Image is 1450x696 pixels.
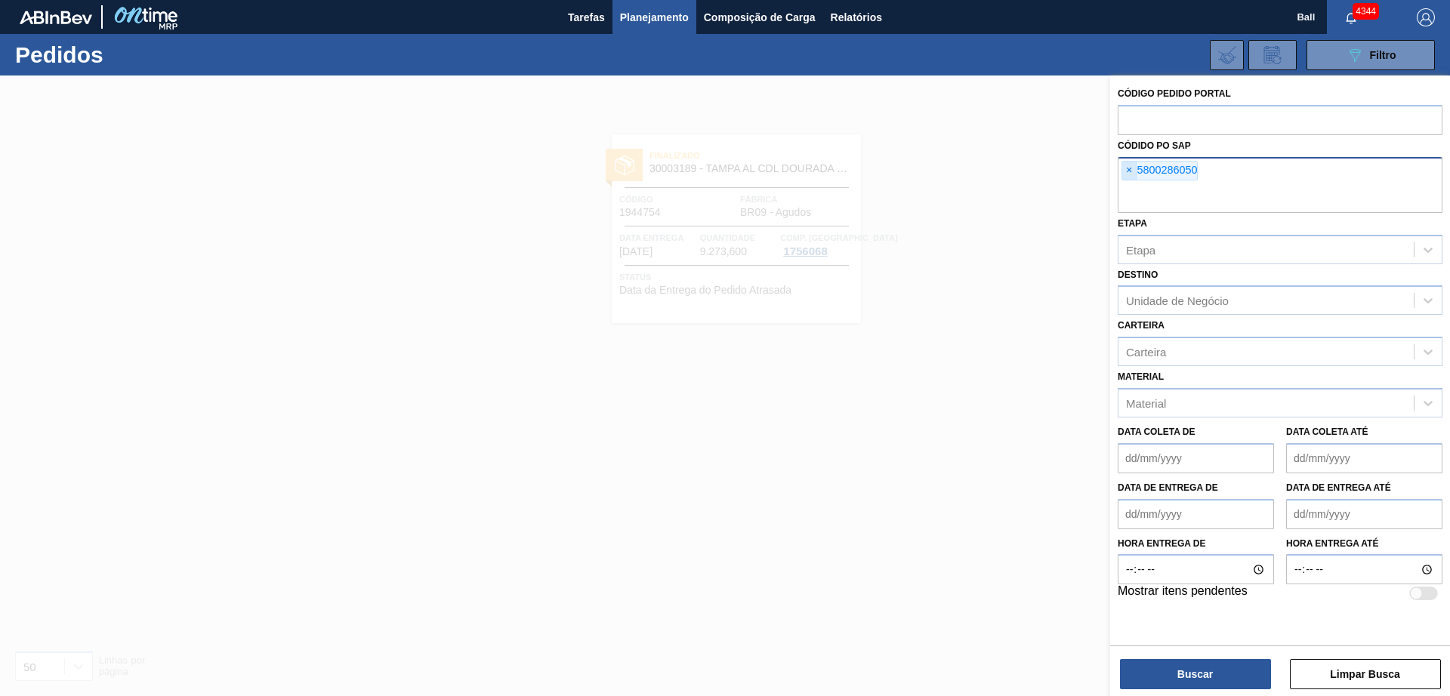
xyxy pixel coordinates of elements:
[568,8,605,26] span: Tarefas
[20,11,92,24] img: TNhmsLtSVTkK8tSr43FrP2fwEKptu5GPRR3wAAAABJRU5ErkJggg==
[704,8,816,26] span: Composição de Carga
[1353,3,1379,20] span: 4344
[1122,162,1137,180] span: ×
[831,8,882,26] span: Relatórios
[1126,243,1155,256] div: Etapa
[1286,427,1368,437] label: Data coleta até
[1118,140,1191,151] label: Códido PO SAP
[1370,49,1396,61] span: Filtro
[15,46,241,63] h1: Pedidos
[1118,533,1274,555] label: Hora entrega de
[1118,427,1195,437] label: Data coleta de
[1286,443,1442,473] input: dd/mm/yyyy
[620,8,689,26] span: Planejamento
[1118,218,1147,229] label: Etapa
[1118,371,1164,382] label: Material
[1118,584,1248,602] label: Mostrar itens pendentes
[1121,161,1198,180] div: 5800286050
[1286,499,1442,529] input: dd/mm/yyyy
[1210,40,1244,70] div: Importar Negociações dos Pedidos
[1327,7,1375,28] button: Notificações
[1286,533,1442,555] label: Hora entrega até
[1118,499,1274,529] input: dd/mm/yyyy
[1307,40,1435,70] button: Filtro
[1248,40,1297,70] div: Solicitação de Revisão de Pedidos
[1286,482,1391,493] label: Data de Entrega até
[1126,396,1166,409] div: Material
[1118,443,1274,473] input: dd/mm/yyyy
[1126,294,1229,307] div: Unidade de Negócio
[1118,482,1218,493] label: Data de Entrega de
[1417,8,1435,26] img: Logout
[1118,269,1158,280] label: Destino
[1118,88,1231,99] label: Código Pedido Portal
[1126,346,1166,359] div: Carteira
[1118,320,1165,331] label: Carteira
